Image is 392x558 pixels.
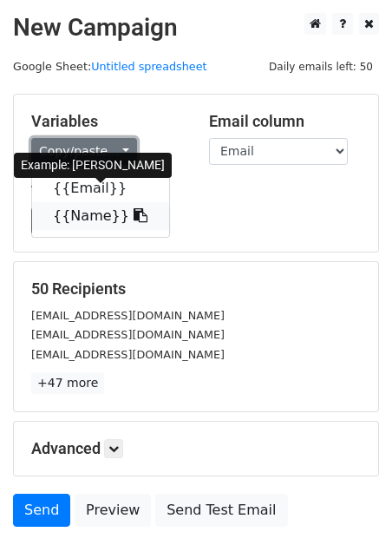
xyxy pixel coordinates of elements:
a: Send Test Email [155,494,287,527]
h5: Email column [209,112,361,131]
a: Preview [75,494,151,527]
a: Daily emails left: 50 [263,60,379,73]
h2: New Campaign [13,13,379,43]
small: [EMAIL_ADDRESS][DOMAIN_NAME] [31,348,225,361]
a: {{Email}} [32,174,169,202]
span: Daily emails left: 50 [263,57,379,76]
a: Send [13,494,70,527]
h5: Advanced [31,439,361,458]
a: {{Name}} [32,202,169,230]
small: Google Sheet: [13,60,207,73]
iframe: Chat Widget [305,475,392,558]
a: +47 more [31,372,104,394]
a: Untitled spreadsheet [91,60,206,73]
h5: 50 Recipients [31,279,361,299]
small: [EMAIL_ADDRESS][DOMAIN_NAME] [31,309,225,322]
div: Example: [PERSON_NAME] [14,153,172,178]
small: [EMAIL_ADDRESS][DOMAIN_NAME] [31,328,225,341]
